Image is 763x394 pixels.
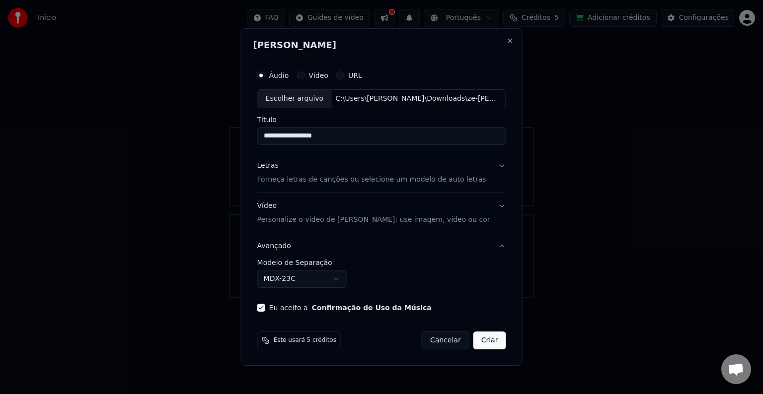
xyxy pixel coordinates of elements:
[312,304,432,311] button: Eu aceito a
[269,72,289,79] label: Áudio
[257,233,506,259] button: Avançado
[269,304,432,311] label: Eu aceito a
[257,161,279,171] div: Letras
[257,175,486,185] p: Forneça letras de canções ou selecione um modelo de auto letras
[422,331,469,349] button: Cancelar
[274,336,336,344] span: Este usará 5 créditos
[257,193,506,233] button: VídeoPersonalize o vídeo de [PERSON_NAME]: use imagem, vídeo ou cor
[257,215,490,225] p: Personalize o vídeo de [PERSON_NAME]: use imagem, vídeo ou cor
[258,90,332,108] div: Escolher arquivo
[348,72,362,79] label: URL
[257,116,506,123] label: Título
[257,259,506,296] div: Avançado
[257,259,506,266] label: Modelo de Separação
[473,331,506,349] button: Criar
[257,153,506,193] button: LetrasForneça letras de canções ou selecione um modelo de auto letras
[331,94,500,104] div: C:\Users\[PERSON_NAME]\Downloads\ze-[PERSON_NAME]-so-tem-eu-videoclipe-oficial-c-130bpm-440hz-1_E...
[308,72,328,79] label: Vídeo
[257,201,490,225] div: Vídeo
[253,41,510,50] h2: [PERSON_NAME]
